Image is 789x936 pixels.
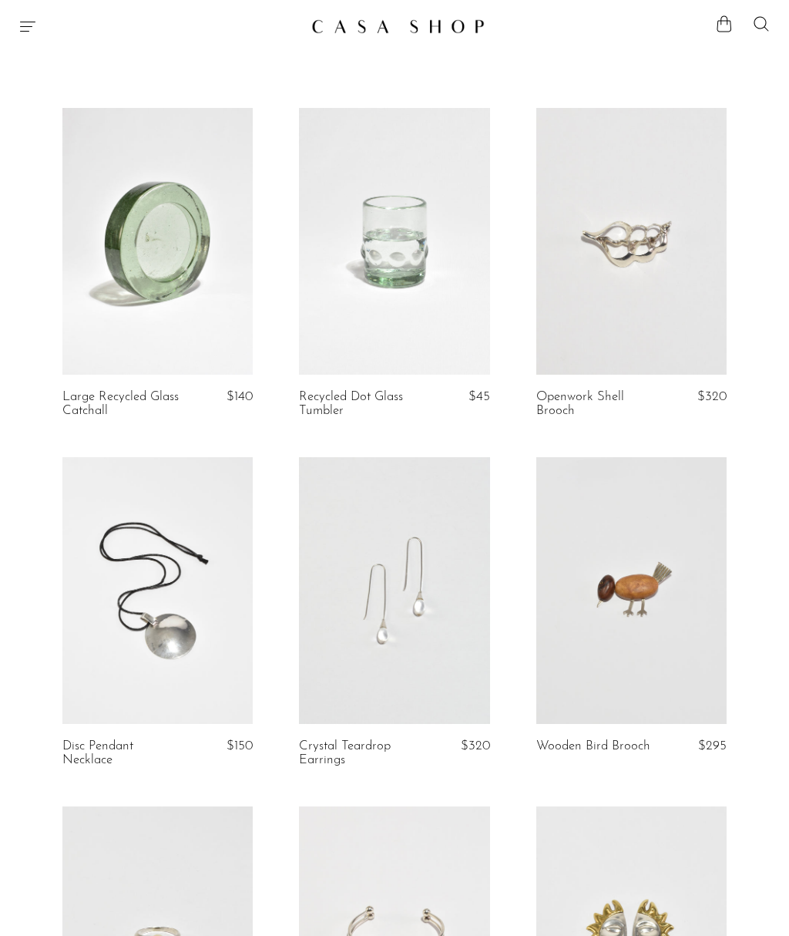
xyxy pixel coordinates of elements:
a: Wooden Bird Brooch [536,739,650,753]
span: $320 [461,739,490,753]
span: $295 [698,739,727,753]
span: $140 [227,390,253,403]
a: Crystal Teardrop Earrings [299,739,423,768]
a: Large Recycled Glass Catchall [62,390,186,419]
span: $320 [697,390,727,403]
button: Menu [18,17,37,35]
span: $45 [468,390,490,403]
a: Disc Pendant Necklace [62,739,186,768]
a: Recycled Dot Glass Tumbler [299,390,423,419]
a: Openwork Shell Brooch [536,390,660,419]
span: $150 [227,739,253,753]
